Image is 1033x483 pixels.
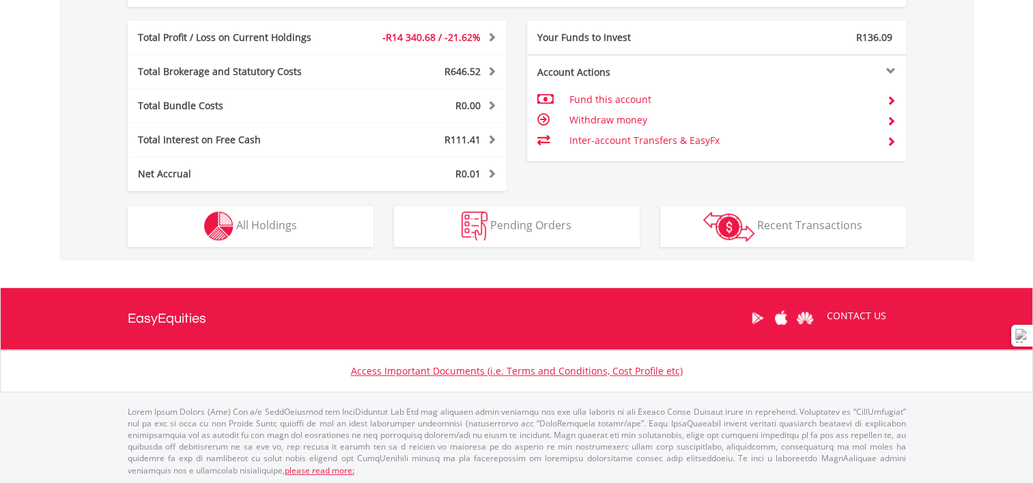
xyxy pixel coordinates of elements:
div: Account Actions [527,65,717,79]
img: holdings-wht.png [204,211,234,241]
button: All Holdings [128,206,373,247]
span: R0.00 [455,99,481,112]
a: Apple [769,297,793,339]
a: EasyEquities [128,288,206,349]
span: R646.52 [444,65,481,78]
div: Total Brokerage and Statutory Costs [128,65,349,78]
a: Access Important Documents (i.e. Terms and Conditions, Cost Profile etc) [351,364,683,377]
img: pending_instructions-wht.png [462,211,487,241]
span: R0.01 [455,167,481,180]
a: Huawei [793,297,817,339]
td: Fund this account [569,89,875,110]
span: R136.09 [856,31,892,44]
a: CONTACT US [817,297,896,335]
span: R111.41 [444,133,481,146]
p: Lorem Ipsum Dolors (Ame) Con a/e SeddOeiusmod tem InciDiduntut Lab Etd mag aliquaen admin veniamq... [128,406,906,476]
span: All Holdings [236,218,297,233]
img: transactions-zar-wht.png [703,211,754,241]
div: Total Bundle Costs [128,99,349,113]
span: Pending Orders [490,218,571,233]
a: Google Play [746,297,769,339]
button: Pending Orders [394,206,640,247]
a: please read more: [285,465,354,476]
td: Withdraw money [569,110,875,130]
td: Inter-account Transfers & EasyFx [569,130,875,151]
div: Your Funds to Invest [527,31,717,44]
div: Total Interest on Free Cash [128,133,349,147]
span: Recent Transactions [757,218,862,233]
div: Net Accrual [128,167,349,181]
button: Recent Transactions [660,206,906,247]
span: -R14 340.68 / -21.62% [382,31,481,44]
div: Total Profit / Loss on Current Holdings [128,31,349,44]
